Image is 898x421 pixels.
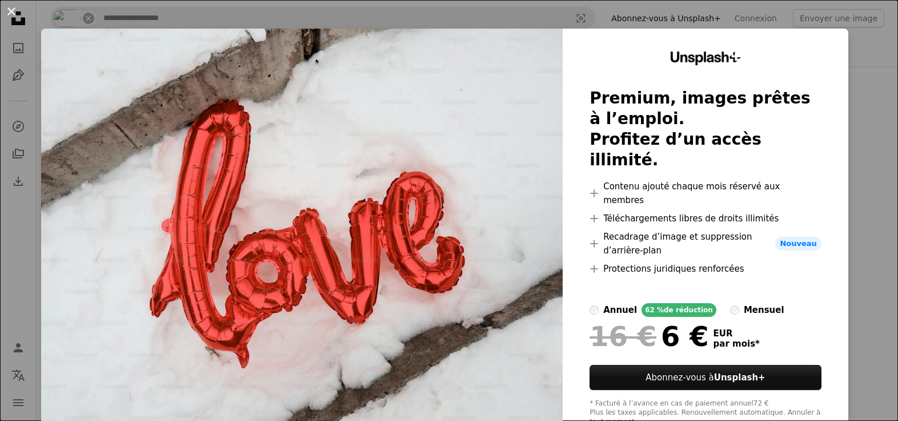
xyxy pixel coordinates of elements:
li: Protections juridiques renforcées [590,262,821,276]
h2: Premium, images prêtes à l’emploi. Profitez d’un accès illimité. [590,88,821,170]
input: annuel62 %de réduction [590,305,599,315]
div: mensuel [744,303,784,317]
div: 62 % de réduction [642,303,716,317]
li: Téléchargements libres de droits illimités [590,212,821,225]
li: Recadrage d’image et suppression d’arrière-plan [590,230,821,257]
input: mensuel [730,305,739,315]
span: Nouveau [775,237,821,251]
span: EUR [713,328,760,339]
span: par mois * [713,339,760,349]
div: annuel [603,303,637,317]
li: Contenu ajouté chaque mois réservé aux membres [590,180,821,207]
strong: Unsplash+ [714,372,765,383]
span: 16 € [590,321,656,351]
div: 6 € [590,321,708,351]
button: Abonnez-vous àUnsplash+ [590,365,821,390]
